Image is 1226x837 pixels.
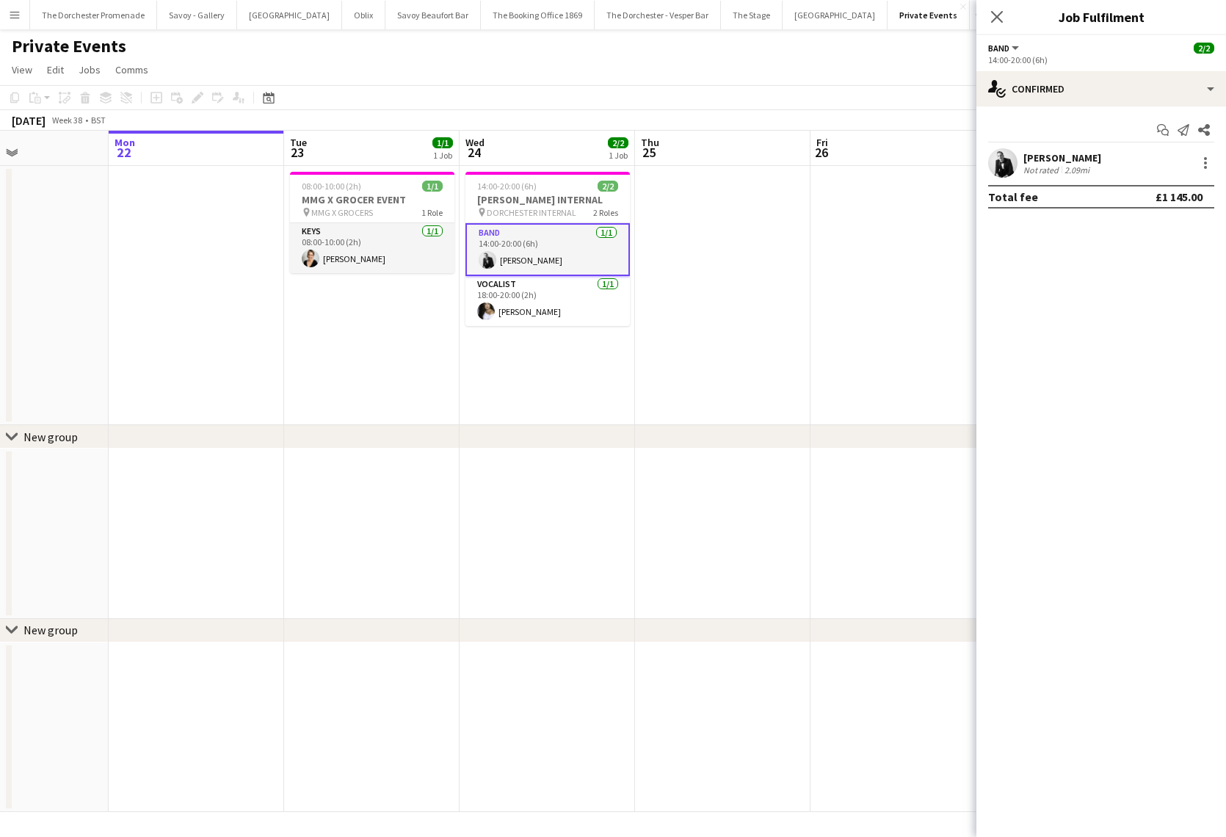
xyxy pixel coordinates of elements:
button: Private Events [888,1,970,29]
a: Edit [41,60,70,79]
span: 08:00-10:00 (2h) [302,181,361,192]
div: Not rated [1023,164,1062,175]
span: Fri [816,136,828,149]
span: 2 Roles [593,207,618,218]
div: 1 Job [609,150,628,161]
a: Jobs [73,60,106,79]
div: 14:00-20:00 (6h) [988,54,1214,65]
span: Thu [641,136,659,149]
span: 1/1 [422,181,443,192]
span: Band [988,43,1009,54]
button: The Stage [721,1,783,29]
span: Tue [290,136,307,149]
span: 14:00-20:00 (6h) [477,181,537,192]
div: [DATE] [12,113,46,128]
span: Comms [115,63,148,76]
div: Total fee [988,189,1038,204]
a: View [6,60,38,79]
h3: [PERSON_NAME] INTERNAL [465,193,630,206]
span: 2/2 [598,181,618,192]
button: The Dorchester - Vesper Bar [595,1,721,29]
div: 2.09mi [1062,164,1092,175]
button: The Dorchester Promenade [30,1,157,29]
button: Savoy Beaufort Bar [385,1,481,29]
span: 24 [463,144,485,161]
div: 1 Job [433,150,452,161]
span: 2/2 [608,137,628,148]
span: 23 [288,144,307,161]
span: Edit [47,63,64,76]
button: The Booking Office 1869 [481,1,595,29]
span: DORCHESTER INTERNAL [487,207,576,218]
app-card-role: Vocalist1/118:00-20:00 (2h)[PERSON_NAME] [465,276,630,326]
span: View [12,63,32,76]
span: Jobs [79,63,101,76]
a: Comms [109,60,154,79]
span: 1/1 [432,137,453,148]
div: New group [23,623,78,637]
button: Oblix [342,1,385,29]
span: 25 [639,144,659,161]
h3: MMG X GROCER EVENT [290,193,454,206]
span: Mon [115,136,135,149]
span: 22 [112,144,135,161]
div: Confirmed [976,71,1226,106]
span: 1 Role [421,207,443,218]
div: BST [91,115,106,126]
button: Savoy - Gallery [157,1,237,29]
h3: Job Fulfilment [976,7,1226,26]
span: 26 [814,144,828,161]
app-job-card: 14:00-20:00 (6h)2/2[PERSON_NAME] INTERNAL DORCHESTER INTERNAL2 RolesBand1/114:00-20:00 (6h)[PERSO... [465,172,630,326]
app-card-role: Keys1/108:00-10:00 (2h)[PERSON_NAME] [290,223,454,273]
app-job-card: 08:00-10:00 (2h)1/1MMG X GROCER EVENT MMG X GROCERS1 RoleKeys1/108:00-10:00 (2h)[PERSON_NAME] [290,172,454,273]
div: [PERSON_NAME] [1023,151,1101,164]
div: £1 145.00 [1156,189,1203,204]
button: Band [988,43,1021,54]
span: Week 38 [48,115,85,126]
app-card-role: Band1/114:00-20:00 (6h)[PERSON_NAME] [465,223,630,276]
span: 2/2 [1194,43,1214,54]
button: [GEOGRAPHIC_DATA] [783,1,888,29]
div: New group [23,430,78,444]
span: MMG X GROCERS [311,207,373,218]
button: [GEOGRAPHIC_DATA] [237,1,342,29]
span: Wed [465,136,485,149]
h1: Private Events [12,35,126,57]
